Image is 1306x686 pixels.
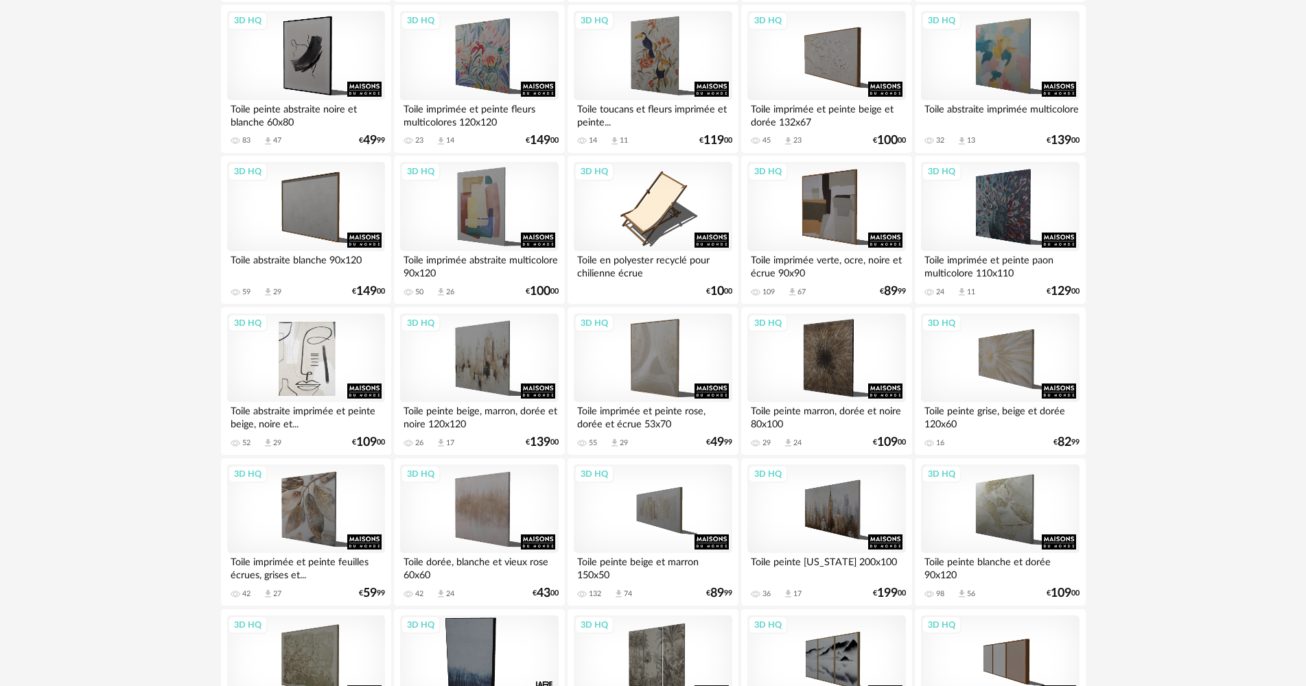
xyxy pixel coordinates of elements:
[415,438,423,448] div: 26
[228,163,268,180] div: 3D HQ
[747,100,905,128] div: Toile imprimée et peinte beige et dorée 132x67
[747,402,905,429] div: Toile peinte marron, dorée et noire 80x100
[921,100,1079,128] div: Toile abstraite imprimée multicolore
[706,287,732,296] div: € 00
[436,287,446,297] span: Download icon
[967,589,975,599] div: 56
[394,5,564,153] a: 3D HQ Toile imprimée et peinte fleurs multicolores 120x120 23 Download icon 14 €14900
[706,589,732,598] div: € 99
[1051,589,1071,598] span: 109
[624,589,632,599] div: 74
[609,136,620,146] span: Download icon
[352,287,385,296] div: € 00
[401,163,441,180] div: 3D HQ
[446,589,454,599] div: 24
[242,136,250,145] div: 83
[915,5,1085,153] a: 3D HQ Toile abstraite imprimée multicolore 32 Download icon 13 €13900
[568,156,738,304] a: 3D HQ Toile en polyester recyclé pour chilienne écrue €1000
[589,136,597,145] div: 14
[359,136,385,145] div: € 99
[748,616,788,634] div: 3D HQ
[228,12,268,29] div: 3D HQ
[273,136,281,145] div: 47
[273,287,281,297] div: 29
[356,438,377,447] span: 109
[762,589,771,599] div: 36
[589,438,597,448] div: 55
[568,458,738,606] a: 3D HQ Toile peinte beige et marron 150x50 132 Download icon 74 €8999
[921,402,1079,429] div: Toile peinte grise, beige et dorée 120x60
[446,136,454,145] div: 14
[921,251,1079,279] div: Toile imprimée et peinte paon multicolore 110x110
[356,287,377,296] span: 149
[793,438,802,448] div: 24
[783,136,793,146] span: Download icon
[537,589,550,598] span: 43
[1051,287,1071,296] span: 129
[762,438,771,448] div: 29
[1051,136,1071,145] span: 139
[400,553,558,580] div: Toile dorée, blanche et vieux rose 60x60
[401,314,441,332] div: 3D HQ
[922,163,961,180] div: 3D HQ
[574,402,732,429] div: Toile imprimée et peinte rose, dorée et écrue 53x70
[401,616,441,634] div: 3D HQ
[530,287,550,296] span: 100
[967,287,975,297] div: 11
[873,136,906,145] div: € 00
[915,156,1085,304] a: 3D HQ Toile imprimée et peinte paon multicolore 110x110 24 Download icon 11 €12900
[748,314,788,332] div: 3D HQ
[352,438,385,447] div: € 00
[884,287,898,296] span: 89
[401,465,441,483] div: 3D HQ
[589,589,601,599] div: 132
[797,287,806,297] div: 67
[574,553,732,580] div: Toile peinte beige et marron 150x50
[530,438,550,447] span: 139
[1053,438,1080,447] div: € 99
[793,136,802,145] div: 23
[359,589,385,598] div: € 99
[748,465,788,483] div: 3D HQ
[530,136,550,145] span: 149
[221,5,391,153] a: 3D HQ Toile peinte abstraite noire et blanche 60x80 83 Download icon 47 €4999
[747,553,905,580] div: Toile peinte [US_STATE] 200x100
[741,458,911,606] a: 3D HQ Toile peinte [US_STATE] 200x100 36 Download icon 17 €19900
[394,458,564,606] a: 3D HQ Toile dorée, blanche et vieux rose 60x60 42 Download icon 24 €4300
[436,438,446,448] span: Download icon
[609,438,620,448] span: Download icon
[221,156,391,304] a: 3D HQ Toile abstraite blanche 90x120 59 Download icon 29 €14900
[915,458,1085,606] a: 3D HQ Toile peinte blanche et dorée 90x120 98 Download icon 56 €10900
[936,136,944,145] div: 32
[922,616,961,634] div: 3D HQ
[787,287,797,297] span: Download icon
[263,287,273,297] span: Download icon
[967,136,975,145] div: 13
[873,438,906,447] div: € 00
[394,307,564,456] a: 3D HQ Toile peinte beige, marron, dorée et noire 120x120 26 Download icon 17 €13900
[748,12,788,29] div: 3D HQ
[741,307,911,456] a: 3D HQ Toile peinte marron, dorée et noire 80x100 29 Download icon 24 €10900
[1047,589,1080,598] div: € 00
[936,287,944,297] div: 24
[877,136,898,145] span: 100
[748,163,788,180] div: 3D HQ
[242,287,250,297] div: 59
[703,136,724,145] span: 119
[446,438,454,448] div: 17
[1047,136,1080,145] div: € 00
[242,438,250,448] div: 52
[574,616,614,634] div: 3D HQ
[363,589,377,598] span: 59
[263,589,273,599] span: Download icon
[614,589,624,599] span: Download icon
[620,438,628,448] div: 29
[710,287,724,296] span: 10
[1047,287,1080,296] div: € 00
[400,251,558,279] div: Toile imprimée abstraite multicolore 90x120
[415,136,423,145] div: 23
[873,589,906,598] div: € 00
[699,136,732,145] div: € 00
[936,589,944,599] div: 98
[227,553,385,580] div: Toile imprimée et peinte feuilles écrues, grises et...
